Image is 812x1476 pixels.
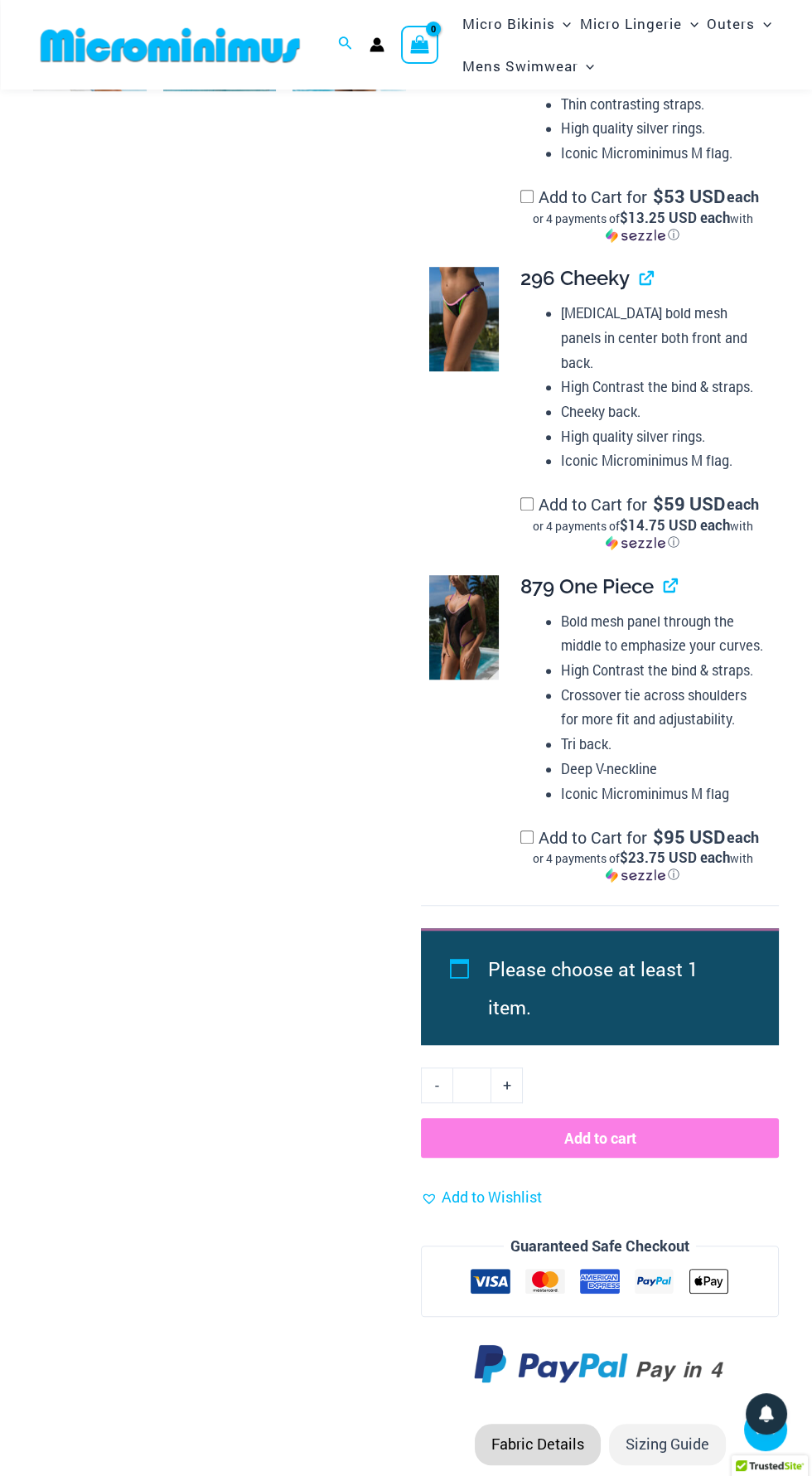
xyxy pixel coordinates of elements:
a: OutersMenu ToggleMenu Toggle [703,2,776,45]
span: each [727,188,759,205]
a: Search icon link [338,34,353,56]
li: Iconic Microminimus M flag. [561,448,766,473]
li: Deep V-neckline [561,757,766,782]
a: - [421,1067,452,1102]
span: Micro Bikinis [462,2,554,45]
span: 296 Cheeky [520,266,630,290]
li: High quality silver rings. [561,116,766,141]
span: Add to Wishlist [442,1187,542,1207]
span: $14.75 USD each [620,515,730,535]
span: $23.75 USD each [620,848,730,867]
input: Product quantity [452,1067,491,1102]
span: $ [653,184,664,208]
div: or 4 payments of$23.75 USD eachwithSezzle Click to learn more about Sezzle [520,850,766,883]
li: Cheeky back. [561,399,766,424]
img: Sezzle [606,868,665,883]
li: Crossover tie across shoulders for more fit and adjustability. [561,683,766,732]
div: or 4 payments of with [520,850,766,883]
li: Fabric Details [475,1424,601,1465]
label: Add to Cart for [520,186,766,243]
span: Mens Swimwear [462,45,578,87]
li: Please choose at least 1 item. [488,950,742,1026]
li: High quality silver rings. [561,424,766,449]
a: Add to Wishlist [421,1185,542,1210]
span: Menu Toggle [554,2,571,45]
button: Add to cart [421,1118,779,1158]
li: Sizing Guide [609,1424,726,1465]
img: Reckless Neon Crush Black Neon 296 Cheeky [429,267,499,371]
div: or 4 payments of with [520,211,766,243]
span: 59 USD [653,496,725,512]
span: Menu Toggle [755,2,771,45]
div: or 4 payments of$13.25 USD eachwithSezzle Click to learn more about Sezzle [520,211,766,243]
span: $ [653,491,664,515]
span: Menu Toggle [682,2,698,45]
input: Add to Cart for$59 USD eachor 4 payments of$14.75 USD eachwithSezzle Click to learn more about Se... [520,497,534,511]
a: Micro BikinisMenu ToggleMenu Toggle [457,2,575,45]
span: each [727,496,759,512]
span: $ [653,825,664,849]
li: Iconic Microminimus M flag [561,782,766,806]
li: Tri back. [561,732,766,757]
input: Add to Cart for$53 USD eachor 4 payments of$13.25 USD eachwithSezzle Click to learn more about Se... [520,190,534,203]
img: MM SHOP LOGO FLAT [34,27,307,64]
a: Mens SwimwearMenu ToggleMenu Toggle [457,45,598,87]
span: Menu Toggle [578,45,594,87]
img: Sezzle [606,228,665,243]
li: Iconic Microminimus M flag. [561,141,766,166]
img: Reckless Neon Crush Black Neon 879 One Piece [429,575,499,680]
input: Add to Cart for$95 USD eachor 4 payments of$23.75 USD eachwithSezzle Click to learn more about Se... [520,830,534,844]
legend: Guaranteed Safe Checkout [504,1234,696,1259]
label: Add to Cart for [520,826,766,883]
li: Bold mesh panel through the middle to emphasize your curves. [561,609,766,658]
span: 95 USD [653,829,725,845]
span: Micro Lingerie [580,2,682,45]
span: each [727,829,759,845]
li: High Contrast the bind & straps. [561,658,766,683]
a: Micro LingerieMenu ToggleMenu Toggle [576,2,703,45]
a: + [491,1067,523,1102]
span: 879 One Piece [520,574,654,598]
span: 53 USD [653,188,725,205]
img: Sezzle [606,535,665,550]
li: High Contrast the bind & straps. [561,375,766,399]
li: Thin contrasting straps. [561,92,766,117]
div: or 4 payments of$14.75 USD eachwithSezzle Click to learn more about Sezzle [520,518,766,550]
span: Outers [707,2,755,45]
a: Account icon link [370,37,384,52]
li: [MEDICAL_DATA] bold mesh panels in center both front and back. [561,301,766,375]
div: or 4 payments of with [520,518,766,550]
label: Add to Cart for [520,493,766,550]
span: $13.25 USD each [620,208,730,227]
a: View Shopping Cart, empty [401,26,439,64]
